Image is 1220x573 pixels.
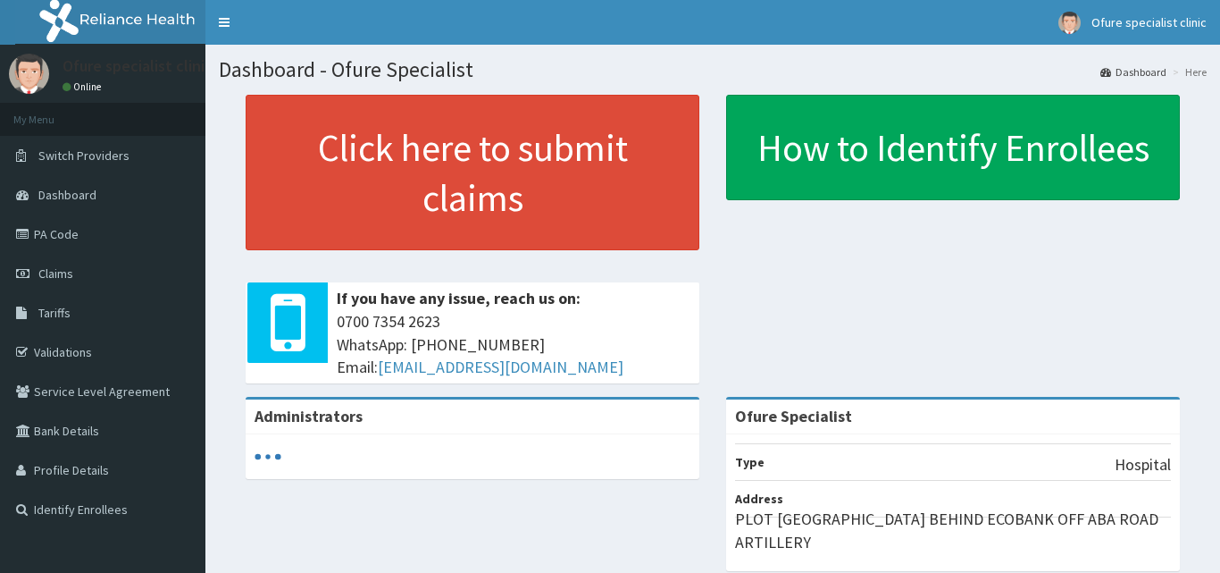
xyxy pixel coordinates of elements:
span: Switch Providers [38,147,130,164]
img: User Image [1058,12,1081,34]
h1: Dashboard - Ofure Specialist [219,58,1207,81]
strong: Ofure Specialist [735,406,852,426]
a: Dashboard [1100,64,1166,80]
p: PLOT [GEOGRAPHIC_DATA] BEHIND ECOBANK OFF ABA ROAD ARTILLERY [735,508,1171,553]
span: 0700 7354 2623 WhatsApp: [PHONE_NUMBER] Email: [337,310,690,379]
span: Tariffs [38,305,71,321]
span: Claims [38,265,73,282]
b: Address [735,491,783,507]
li: Here [1168,64,1207,80]
a: Click here to submit claims [246,95,699,250]
p: Hospital [1115,453,1171,476]
b: If you have any issue, reach us on: [337,288,581,308]
a: How to Identify Enrollees [726,95,1180,200]
svg: audio-loading [255,443,281,470]
img: User Image [9,54,49,94]
b: Type [735,454,765,470]
b: Administrators [255,406,363,426]
a: Online [63,80,105,93]
p: Ofure specialist clinic [63,58,213,74]
span: Ofure specialist clinic [1091,14,1207,30]
span: Dashboard [38,187,96,203]
a: [EMAIL_ADDRESS][DOMAIN_NAME] [378,357,623,377]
